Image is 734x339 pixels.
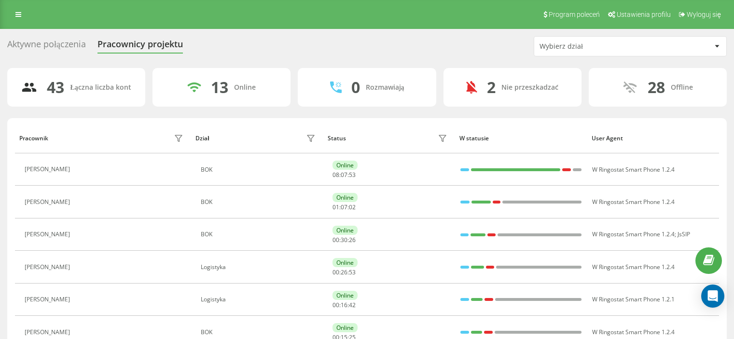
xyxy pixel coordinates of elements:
span: W Ringostat Smart Phone 1.2.4 [592,263,675,271]
div: [PERSON_NAME] [25,329,72,336]
span: 53 [349,268,356,276]
div: W statusie [459,135,582,142]
div: 13 [211,78,228,96]
div: Open Intercom Messenger [701,285,724,308]
span: W Ringostat Smart Phone 1.2.4 [592,198,675,206]
div: [PERSON_NAME] [25,296,72,303]
div: Logistyka [201,296,318,303]
div: Pracownik [19,135,48,142]
div: : : [332,172,356,178]
span: Program poleceń [549,11,600,18]
span: Wyloguj się [687,11,721,18]
div: Offline [671,83,693,92]
span: Ustawienia profilu [617,11,671,18]
div: Online [332,291,358,300]
div: Online [234,83,256,92]
div: BOK [201,231,318,238]
div: Online [332,258,358,267]
div: 43 [47,78,64,96]
div: Dział [195,135,209,142]
div: Online [332,226,358,235]
div: Nie przeszkadzać [501,83,558,92]
div: Online [332,161,358,170]
div: [PERSON_NAME] [25,264,72,271]
span: W Ringostat Smart Phone 1.2.4 [592,328,675,336]
span: 00 [332,301,339,309]
span: 01 [332,203,339,211]
div: Online [332,193,358,202]
span: W Ringostat Smart Phone 1.2.4 [592,230,675,238]
div: Status [328,135,346,142]
div: Logistyka [201,264,318,271]
div: BOK [201,166,318,173]
div: : : [332,204,356,211]
div: Wybierz dział [540,42,655,51]
div: BOK [201,329,318,336]
div: Pracownicy projektu [97,39,183,54]
div: 2 [487,78,496,96]
div: : : [332,302,356,309]
div: : : [332,269,356,276]
div: 28 [648,78,665,96]
div: 0 [351,78,360,96]
div: Online [332,323,358,332]
span: W Ringostat Smart Phone 1.2.4 [592,165,675,174]
span: 00 [332,236,339,244]
div: Rozmawiają [366,83,404,92]
div: : : [332,237,356,244]
span: 26 [341,268,347,276]
span: 07 [341,171,347,179]
span: W Ringostat Smart Phone 1.2.1 [592,295,675,303]
span: 00 [332,268,339,276]
div: Aktywne połączenia [7,39,86,54]
span: 02 [349,203,356,211]
div: User Agent [592,135,715,142]
div: [PERSON_NAME] [25,231,72,238]
span: 08 [332,171,339,179]
span: 53 [349,171,356,179]
div: [PERSON_NAME] [25,166,72,173]
div: BOK [201,199,318,205]
span: 16 [341,301,347,309]
div: Łączna liczba kont [70,83,131,92]
div: [PERSON_NAME] [25,199,72,205]
span: 26 [349,236,356,244]
span: 30 [341,236,347,244]
span: 07 [341,203,347,211]
span: 42 [349,301,356,309]
span: JsSIP [678,230,690,238]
